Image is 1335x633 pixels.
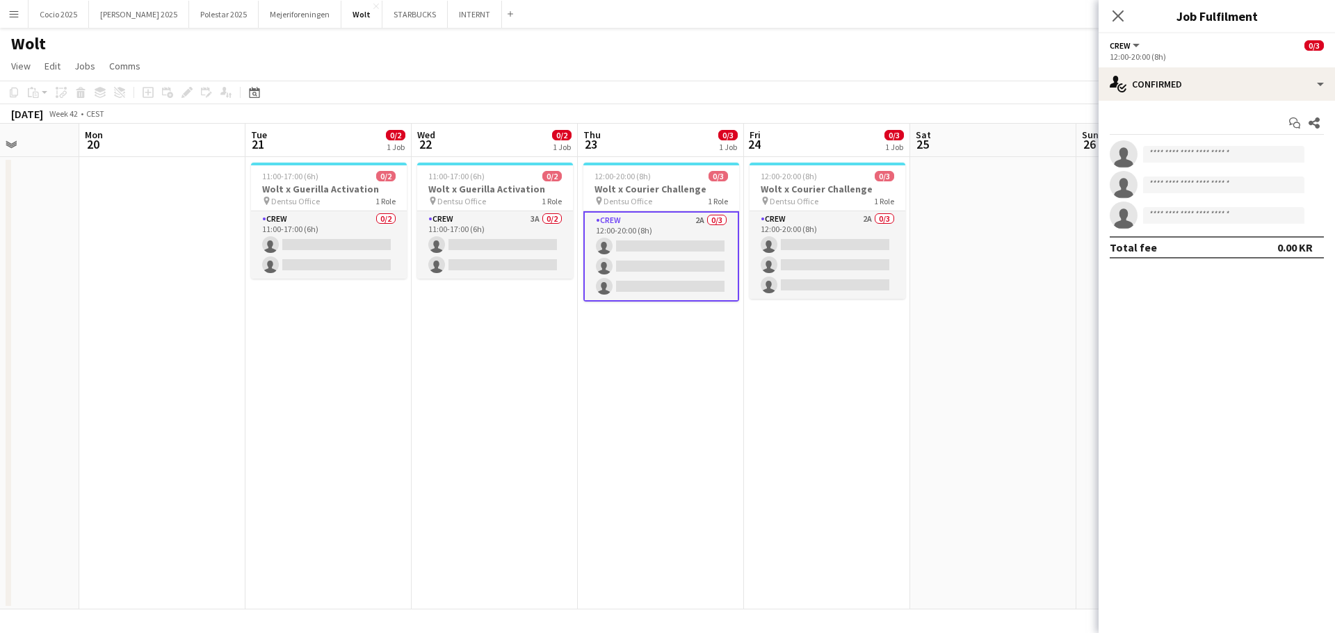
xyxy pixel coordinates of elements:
[11,60,31,72] span: View
[382,1,448,28] button: STARBUCKS
[6,57,36,75] a: View
[553,142,571,152] div: 1 Job
[189,1,259,28] button: Polestar 2025
[251,129,267,141] span: Tue
[885,142,903,152] div: 1 Job
[747,136,761,152] span: 24
[1110,240,1157,254] div: Total fee
[709,171,728,181] span: 0/3
[428,171,485,181] span: 11:00-17:00 (6h)
[448,1,502,28] button: INTERNT
[750,211,905,299] app-card-role: Crew2A0/312:00-20:00 (8h)
[1099,67,1335,101] div: Confirmed
[341,1,382,28] button: Wolt
[542,171,562,181] span: 0/2
[1110,40,1131,51] span: Crew
[1304,40,1324,51] span: 0/3
[583,211,739,302] app-card-role: Crew2A0/312:00-20:00 (8h)
[251,211,407,279] app-card-role: Crew0/211:00-17:00 (6h)
[271,196,320,206] span: Dentsu Office
[83,136,103,152] span: 20
[583,129,601,141] span: Thu
[914,136,931,152] span: 25
[251,163,407,279] app-job-card: 11:00-17:00 (6h)0/2Wolt x Guerilla Activation Dentsu Office1 RoleCrew0/211:00-17:00 (6h)
[74,60,95,72] span: Jobs
[916,129,931,141] span: Sat
[259,1,341,28] button: Mejeriforeningen
[251,183,407,195] h3: Wolt x Guerilla Activation
[770,196,818,206] span: Dentsu Office
[417,129,435,141] span: Wed
[583,163,739,302] app-job-card: 12:00-20:00 (8h)0/3Wolt x Courier Challenge Dentsu Office1 RoleCrew2A0/312:00-20:00 (8h)
[376,171,396,181] span: 0/2
[874,196,894,206] span: 1 Role
[875,171,894,181] span: 0/3
[437,196,486,206] span: Dentsu Office
[415,136,435,152] span: 22
[542,196,562,206] span: 1 Role
[1082,129,1099,141] span: Sun
[750,163,905,299] app-job-card: 12:00-20:00 (8h)0/3Wolt x Courier Challenge Dentsu Office1 RoleCrew2A0/312:00-20:00 (8h)
[417,183,573,195] h3: Wolt x Guerilla Activation
[387,142,405,152] div: 1 Job
[583,183,739,195] h3: Wolt x Courier Challenge
[1277,240,1313,254] div: 0.00 KR
[89,1,189,28] button: [PERSON_NAME] 2025
[375,196,396,206] span: 1 Role
[86,108,104,119] div: CEST
[1110,40,1142,51] button: Crew
[44,60,60,72] span: Edit
[386,130,405,140] span: 0/2
[46,108,81,119] span: Week 42
[552,130,572,140] span: 0/2
[29,1,89,28] button: Cocio 2025
[594,171,651,181] span: 12:00-20:00 (8h)
[1099,7,1335,25] h3: Job Fulfilment
[85,129,103,141] span: Mon
[718,130,738,140] span: 0/3
[417,163,573,279] app-job-card: 11:00-17:00 (6h)0/2Wolt x Guerilla Activation Dentsu Office1 RoleCrew3A0/211:00-17:00 (6h)
[708,196,728,206] span: 1 Role
[104,57,146,75] a: Comms
[69,57,101,75] a: Jobs
[1110,51,1324,62] div: 12:00-20:00 (8h)
[884,130,904,140] span: 0/3
[1080,136,1099,152] span: 26
[750,129,761,141] span: Fri
[11,33,46,54] h1: Wolt
[39,57,66,75] a: Edit
[750,183,905,195] h3: Wolt x Courier Challenge
[109,60,140,72] span: Comms
[581,136,601,152] span: 23
[249,136,267,152] span: 21
[761,171,817,181] span: 12:00-20:00 (8h)
[604,196,652,206] span: Dentsu Office
[719,142,737,152] div: 1 Job
[417,211,573,279] app-card-role: Crew3A0/211:00-17:00 (6h)
[262,171,318,181] span: 11:00-17:00 (6h)
[11,107,43,121] div: [DATE]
